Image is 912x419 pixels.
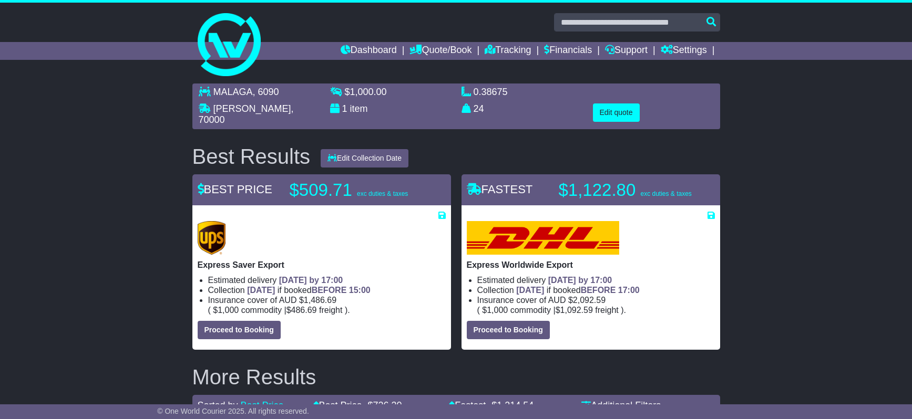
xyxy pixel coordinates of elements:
[198,183,272,196] span: BEST PRICE
[474,103,484,114] span: 24
[548,276,612,285] span: [DATE] by 17:00
[284,306,286,315] span: |
[213,103,291,114] span: [PERSON_NAME]
[157,407,309,415] span: © One World Courier 2025. All rights reserved.
[544,42,592,60] a: Financials
[467,260,715,270] p: Express Worldwide Export
[581,400,661,411] a: Additional Filters
[477,305,627,315] span: ( ).
[516,286,544,295] span: [DATE]
[477,275,715,285] li: Estimated delivery
[497,400,534,411] span: 1,214.54
[199,103,294,125] span: , 70000
[487,306,508,315] span: 1,000
[198,260,446,270] p: Express Saver Export
[554,306,556,315] span: |
[560,306,593,315] span: 1,092.59
[247,286,370,295] span: if booked
[208,285,446,295] li: Collection
[208,295,337,305] span: Insurance cover of AUD $
[467,321,550,339] button: Proceed to Booking
[409,42,472,60] a: Quote/Book
[516,286,639,295] span: if booked
[477,295,606,305] span: Insurance cover of AUD $
[477,285,715,295] li: Collection
[661,42,707,60] a: Settings
[321,149,408,167] button: Edit Collection Date
[510,306,551,315] span: Commodity
[192,365,720,389] h2: More Results
[290,180,421,201] p: $509.71
[341,42,397,60] a: Dashboard
[362,400,402,411] span: - $
[357,190,408,197] span: exc duties & taxes
[467,221,619,255] img: DHL: Express Worldwide Export
[373,400,402,411] span: 726.30
[474,87,508,97] span: 0.38675
[312,286,347,295] span: BEFORE
[313,400,402,411] a: Best Price- $726.30
[218,306,239,315] span: 1,000
[449,400,534,411] a: Fastest- $1,214.54
[559,180,692,201] p: $1,122.80
[213,87,253,97] span: MALAGA
[350,87,387,97] span: 1,000.00
[581,286,616,295] span: BEFORE
[485,42,531,60] a: Tracking
[573,296,606,305] span: 2,092.59
[593,103,640,122] button: Edit quote
[595,306,618,315] span: Freight
[211,306,345,315] span: $ $
[319,306,342,315] span: Freight
[198,400,238,411] span: Sorted by
[208,275,446,285] li: Estimated delivery
[342,103,347,114] span: 1
[467,183,533,196] span: FASTEST
[350,103,368,114] span: item
[279,276,343,285] span: [DATE] by 17:00
[187,145,316,168] div: Best Results
[640,190,691,197] span: exc duties & taxes
[349,286,371,295] span: 15:00
[291,306,317,315] span: 486.69
[304,296,336,305] span: 1,486.69
[480,306,621,315] span: $ $
[618,286,640,295] span: 17:00
[198,321,281,339] button: Proceed to Booking
[247,286,275,295] span: [DATE]
[253,87,279,97] span: , 6090
[486,400,534,411] span: - $
[208,305,350,315] span: ( ).
[241,306,282,315] span: Commodity
[241,400,284,411] a: Best Price
[198,221,226,255] img: UPS (new): Express Saver Export
[345,87,387,97] span: $
[605,42,648,60] a: Support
